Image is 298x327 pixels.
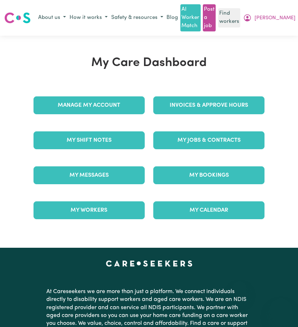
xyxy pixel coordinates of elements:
a: Careseekers home page [106,261,192,266]
a: My Shift Notes [34,131,145,149]
button: About us [36,12,68,24]
a: My Calendar [153,201,264,219]
a: My Bookings [153,166,264,184]
a: Post a job [203,4,216,31]
button: My Account [241,12,297,24]
h1: My Care Dashboard [29,56,269,70]
button: How it works [68,12,109,24]
a: My Workers [34,201,145,219]
a: My Messages [34,166,145,184]
a: My Jobs & Contracts [153,131,264,149]
span: [PERSON_NAME] [255,14,296,22]
iframe: Button to launch messaging window [269,298,292,321]
button: Safety & resources [109,12,165,24]
iframe: Close message [232,281,247,296]
a: Careseekers logo [4,10,31,26]
a: Find workers [218,8,240,27]
a: Invoices & Approve Hours [153,96,264,114]
img: Careseekers logo [4,11,31,24]
a: Manage My Account [34,96,145,114]
a: Blog [165,12,179,24]
a: AI Worker Match [180,4,200,31]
